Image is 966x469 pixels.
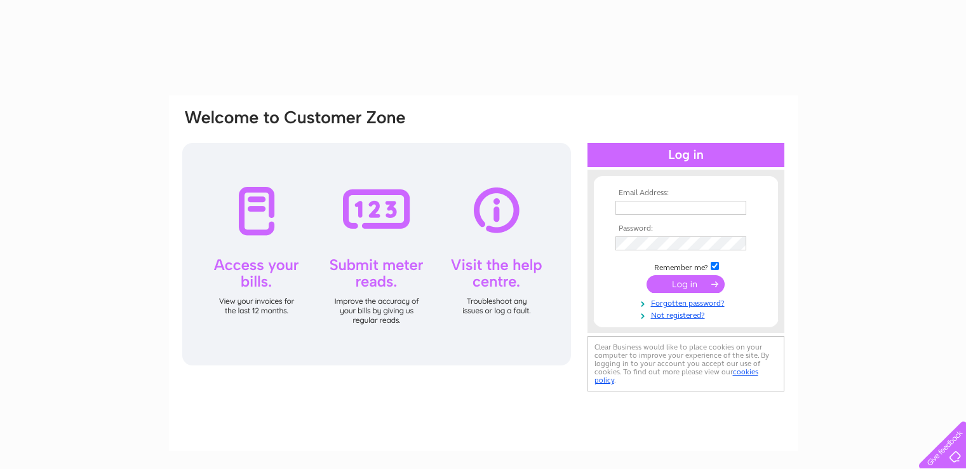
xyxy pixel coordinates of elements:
a: Forgotten password? [615,296,760,308]
th: Password: [612,224,760,233]
a: Not registered? [615,308,760,320]
th: Email Address: [612,189,760,198]
a: cookies policy [594,367,758,384]
td: Remember me? [612,260,760,273]
div: Clear Business would like to place cookies on your computer to improve your experience of the sit... [587,336,784,391]
input: Submit [647,275,725,293]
